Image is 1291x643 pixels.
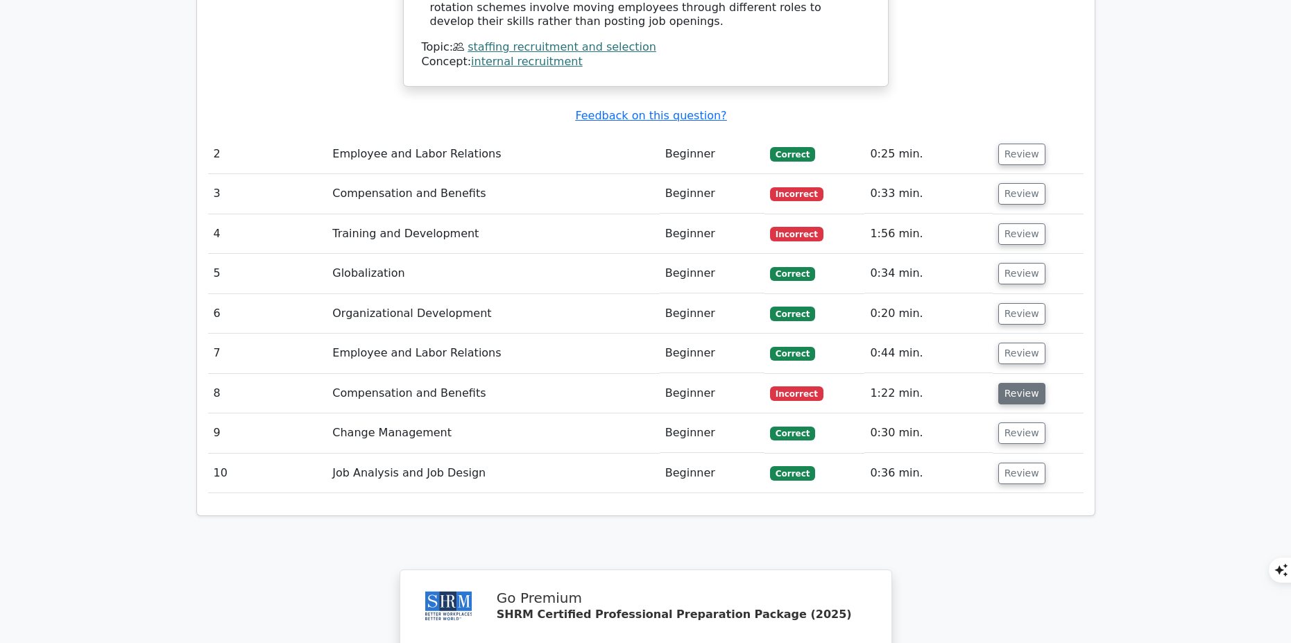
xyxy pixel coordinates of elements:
[998,422,1045,444] button: Review
[998,183,1045,205] button: Review
[660,254,764,293] td: Beginner
[864,294,992,334] td: 0:20 min.
[327,454,660,493] td: Job Analysis and Job Design
[327,254,660,293] td: Globalization
[998,303,1045,325] button: Review
[864,374,992,413] td: 1:22 min.
[864,214,992,254] td: 1:56 min.
[208,374,327,413] td: 8
[998,144,1045,165] button: Review
[660,214,764,254] td: Beginner
[864,254,992,293] td: 0:34 min.
[998,343,1045,364] button: Review
[864,413,992,453] td: 0:30 min.
[770,347,815,361] span: Correct
[998,463,1045,484] button: Review
[208,294,327,334] td: 6
[471,55,583,68] a: internal recruitment
[327,374,660,413] td: Compensation and Benefits
[864,454,992,493] td: 0:36 min.
[208,214,327,254] td: 4
[327,413,660,453] td: Change Management
[327,135,660,174] td: Employee and Labor Relations
[660,294,764,334] td: Beginner
[998,383,1045,404] button: Review
[770,187,823,201] span: Incorrect
[468,40,656,53] a: staffing recruitment and selection
[660,174,764,214] td: Beginner
[208,135,327,174] td: 2
[660,413,764,453] td: Beginner
[327,294,660,334] td: Organizational Development
[660,334,764,373] td: Beginner
[208,413,327,453] td: 9
[864,135,992,174] td: 0:25 min.
[770,147,815,161] span: Correct
[422,55,870,69] div: Concept:
[770,227,823,241] span: Incorrect
[864,334,992,373] td: 0:44 min.
[660,135,764,174] td: Beginner
[770,386,823,400] span: Incorrect
[208,174,327,214] td: 3
[864,174,992,214] td: 0:33 min.
[327,174,660,214] td: Compensation and Benefits
[660,454,764,493] td: Beginner
[422,40,870,55] div: Topic:
[327,214,660,254] td: Training and Development
[770,466,815,480] span: Correct
[770,267,815,281] span: Correct
[208,454,327,493] td: 10
[998,223,1045,245] button: Review
[575,109,726,122] a: Feedback on this question?
[208,334,327,373] td: 7
[208,254,327,293] td: 5
[770,427,815,440] span: Correct
[998,263,1045,284] button: Review
[660,374,764,413] td: Beginner
[327,334,660,373] td: Employee and Labor Relations
[770,307,815,320] span: Correct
